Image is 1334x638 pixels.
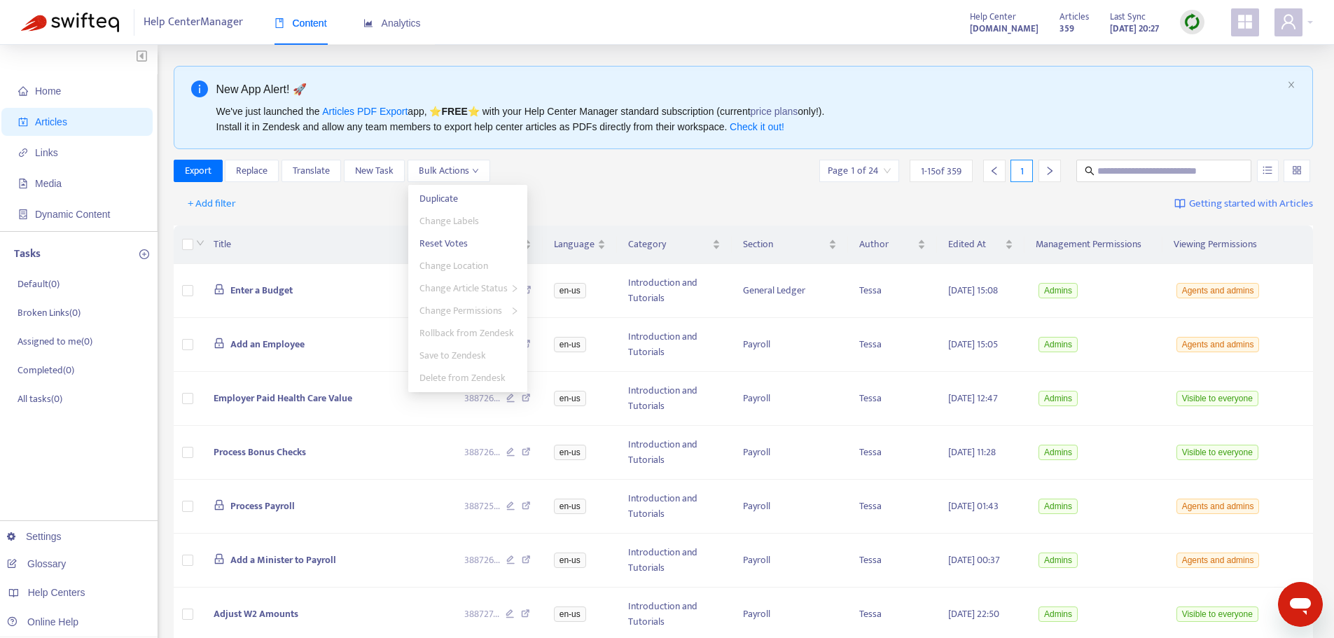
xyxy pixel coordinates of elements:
[408,160,490,182] button: Bulk Actionsdown
[1183,13,1201,31] img: sync.dc5367851b00ba804db3.png
[1257,160,1279,182] button: unordered-list
[18,391,62,406] p: All tasks ( 0 )
[617,372,732,426] td: Introduction and Tutorials
[743,237,826,252] span: Section
[419,303,502,319] span: Change Permissions
[214,284,225,295] span: lock
[1176,283,1260,298] span: Agents and admins
[554,606,586,622] span: en-us
[970,9,1016,25] span: Help Center
[554,499,586,514] span: en-us
[18,363,74,377] p: Completed ( 0 )
[732,226,848,264] th: Section
[751,106,798,117] a: price plans
[230,282,293,298] span: Enter a Budget
[1038,283,1078,298] span: Admins
[510,307,519,315] span: right
[1176,337,1260,352] span: Agents and admins
[344,160,405,182] button: New Task
[1059,21,1074,36] strong: 359
[18,148,28,158] span: link
[730,121,784,132] a: Check it out!
[144,9,243,36] span: Help Center Manager
[732,318,848,372] td: Payroll
[1059,9,1089,25] span: Articles
[472,167,479,174] span: down
[970,20,1038,36] a: [DOMAIN_NAME]
[464,445,500,460] span: 388726 ...
[275,18,327,29] span: Content
[419,347,486,363] span: Save to Zendesk
[732,534,848,588] td: Payroll
[1174,193,1313,215] a: Getting started with Articles
[617,480,732,534] td: Introduction and Tutorials
[1038,445,1078,460] span: Admins
[185,163,211,179] span: Export
[1045,166,1055,176] span: right
[18,305,81,320] p: Broken Links ( 0 )
[419,163,479,179] span: Bulk Actions
[174,160,223,182] button: Export
[1174,198,1186,209] img: image-link
[859,237,915,252] span: Author
[1287,81,1295,90] button: close
[1189,196,1313,212] span: Getting started with Articles
[214,237,431,252] span: Title
[214,606,298,622] span: Adjust W2 Amounts
[970,21,1038,36] strong: [DOMAIN_NAME]
[18,117,28,127] span: account-book
[214,553,225,564] span: lock
[848,426,937,480] td: Tessa
[948,444,996,460] span: [DATE] 11:28
[554,445,586,460] span: en-us
[216,81,1282,98] div: New App Alert! 🚀
[1085,166,1095,176] span: search
[441,106,467,117] b: FREE
[948,498,999,514] span: [DATE] 01:43
[35,209,110,220] span: Dynamic Content
[18,277,60,291] p: Default ( 0 )
[554,237,595,252] span: Language
[18,209,28,219] span: container
[464,553,500,568] span: 388726 ...
[1110,9,1146,25] span: Last Sync
[363,18,373,28] span: area-chart
[293,163,330,179] span: Translate
[18,179,28,188] span: file-image
[230,552,336,568] span: Add a Minister to Payroll
[617,264,732,318] td: Introduction and Tutorials
[543,226,617,264] th: Language
[191,81,208,97] span: info-circle
[282,160,341,182] button: Translate
[419,370,506,386] span: Delete from Zendesk
[35,85,61,97] span: Home
[1038,606,1078,622] span: Admins
[1263,165,1272,175] span: unordered-list
[1237,13,1253,30] span: appstore
[355,163,394,179] span: New Task
[1176,391,1258,406] span: Visible to everyone
[464,391,500,406] span: 388726 ...
[7,531,62,542] a: Settings
[18,334,92,349] p: Assigned to me ( 0 )
[1176,499,1260,514] span: Agents and admins
[35,147,58,158] span: Links
[1038,391,1078,406] span: Admins
[1278,582,1323,627] iframe: Button to launch messaging window
[1176,445,1258,460] span: Visible to everyone
[35,178,62,189] span: Media
[732,480,848,534] td: Payroll
[948,237,1003,252] span: Edited At
[1162,226,1313,264] th: Viewing Permissions
[617,226,732,264] th: Category
[7,616,78,627] a: Online Help
[419,280,508,296] span: Change Article Status
[21,13,119,32] img: Swifteq
[948,282,998,298] span: [DATE] 15:08
[230,336,305,352] span: Add an Employee
[419,235,468,251] span: Reset Votes
[177,193,246,215] button: + Add filter
[7,558,66,569] a: Glossary
[848,480,937,534] td: Tessa
[214,390,352,406] span: Employer Paid Health Care Value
